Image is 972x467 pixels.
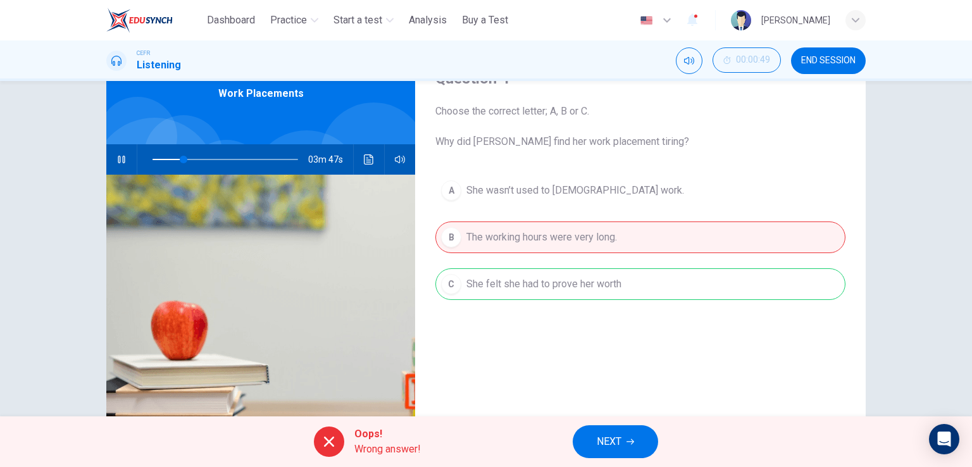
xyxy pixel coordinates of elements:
button: Practice [265,9,323,32]
span: Dashboard [207,13,255,28]
a: ELTC logo [106,8,202,33]
div: [PERSON_NAME] [761,13,830,28]
span: Start a test [333,13,382,28]
button: NEXT [573,425,658,458]
img: ELTC logo [106,8,173,33]
div: Open Intercom Messenger [929,424,959,454]
span: Wrong answer! [354,442,421,457]
h1: Listening [137,58,181,73]
span: 03m 47s [308,144,353,175]
span: Work Placements [218,86,304,101]
span: 00:00:49 [736,55,770,65]
button: Dashboard [202,9,260,32]
button: Buy a Test [457,9,513,32]
button: 00:00:49 [713,47,781,73]
span: Choose the correct letter; A, B or C. Why did [PERSON_NAME] find her work placement tiring? [435,104,845,149]
span: Buy a Test [462,13,508,28]
button: END SESSION [791,47,866,74]
span: END SESSION [801,56,856,66]
button: Analysis [404,9,452,32]
img: en [639,16,654,25]
span: Analysis [409,13,447,28]
span: CEFR [137,49,150,58]
span: Practice [270,13,307,28]
span: NEXT [597,433,621,451]
div: Hide [713,47,781,74]
img: Profile picture [731,10,751,30]
div: Mute [676,47,702,74]
button: Start a test [328,9,399,32]
span: Oops! [354,427,421,442]
button: Click to see the audio transcription [359,144,379,175]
